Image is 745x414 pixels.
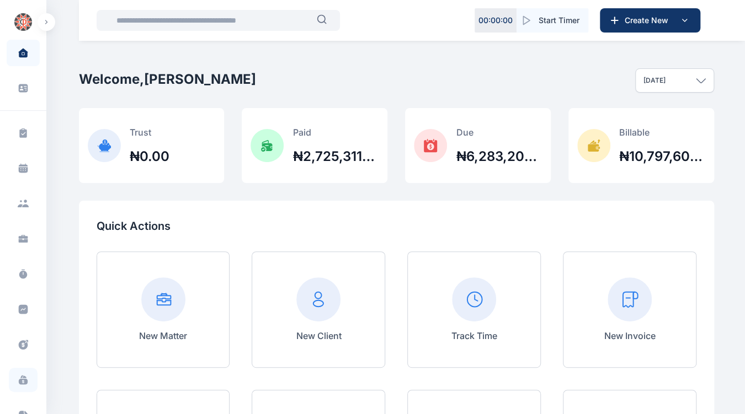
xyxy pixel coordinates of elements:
p: Quick Actions [97,218,696,234]
p: New Client [296,329,341,342]
p: [DATE] [643,76,666,85]
h2: ₦2,725,311,999.89 [292,148,379,165]
p: Paid [292,126,379,139]
span: Start Timer [539,15,579,26]
p: Trust [130,126,169,139]
p: Billable [619,126,705,139]
h2: ₦10,797,606,012.19 [619,148,705,165]
button: Create New [600,8,700,33]
p: Due [456,126,542,139]
p: Track Time [451,329,497,342]
p: New Invoice [604,329,656,342]
h2: Welcome, [PERSON_NAME] [79,71,256,88]
h2: ₦6,283,202,651.85 [456,148,542,165]
button: Start Timer [517,8,588,33]
p: 00 : 00 : 00 [478,15,513,26]
h2: ₦0.00 [130,148,169,165]
p: New Matter [139,329,187,342]
span: Create New [620,15,678,26]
